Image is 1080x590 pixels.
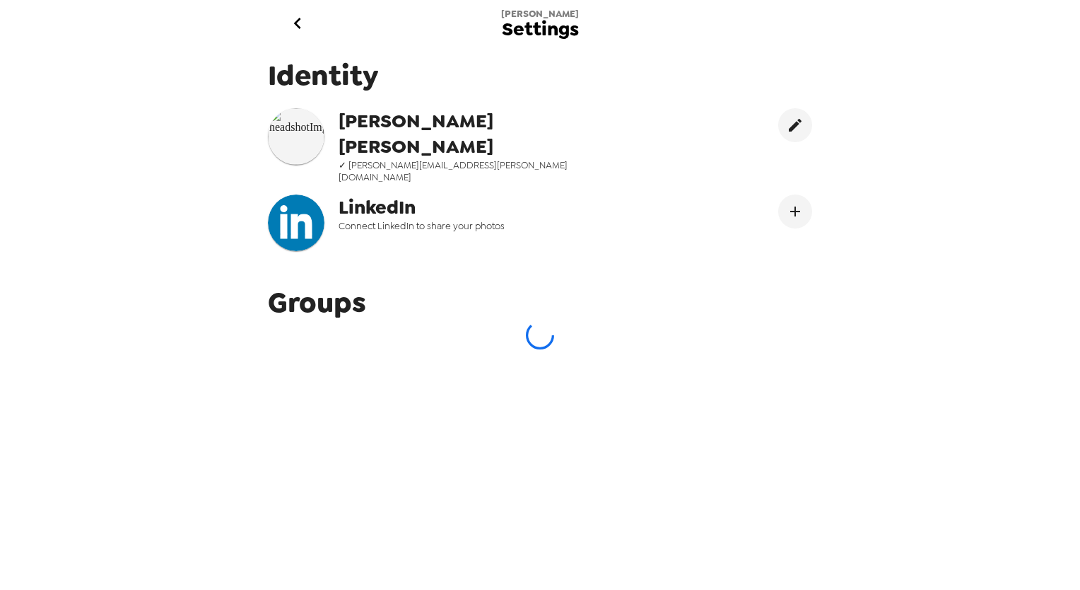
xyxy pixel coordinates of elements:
span: LinkedIn [339,195,624,220]
img: headshotImg [268,195,324,251]
button: edit [778,108,812,142]
img: headshotImg [268,108,324,165]
span: Connect LinkedIn to share your photos [339,220,624,232]
span: [PERSON_NAME] [501,8,579,20]
span: Groups [268,284,366,321]
span: [PERSON_NAME] [PERSON_NAME] [339,108,624,159]
button: Connect LinekdIn [778,195,812,229]
span: ✓ [PERSON_NAME][EMAIL_ADDRESS][PERSON_NAME][DOMAIN_NAME] [339,159,624,183]
span: Identity [268,57,812,94]
span: Settings [502,20,579,39]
